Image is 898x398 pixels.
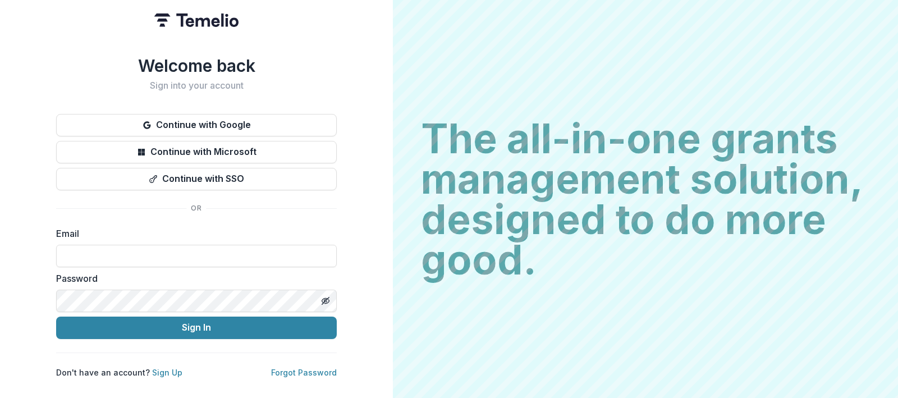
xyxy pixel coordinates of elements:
[271,368,337,377] a: Forgot Password
[154,13,239,27] img: Temelio
[56,56,337,76] h1: Welcome back
[56,272,330,285] label: Password
[56,80,337,91] h2: Sign into your account
[56,168,337,190] button: Continue with SSO
[56,227,330,240] label: Email
[56,317,337,339] button: Sign In
[56,114,337,136] button: Continue with Google
[317,292,335,310] button: Toggle password visibility
[152,368,182,377] a: Sign Up
[56,367,182,378] p: Don't have an account?
[56,141,337,163] button: Continue with Microsoft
